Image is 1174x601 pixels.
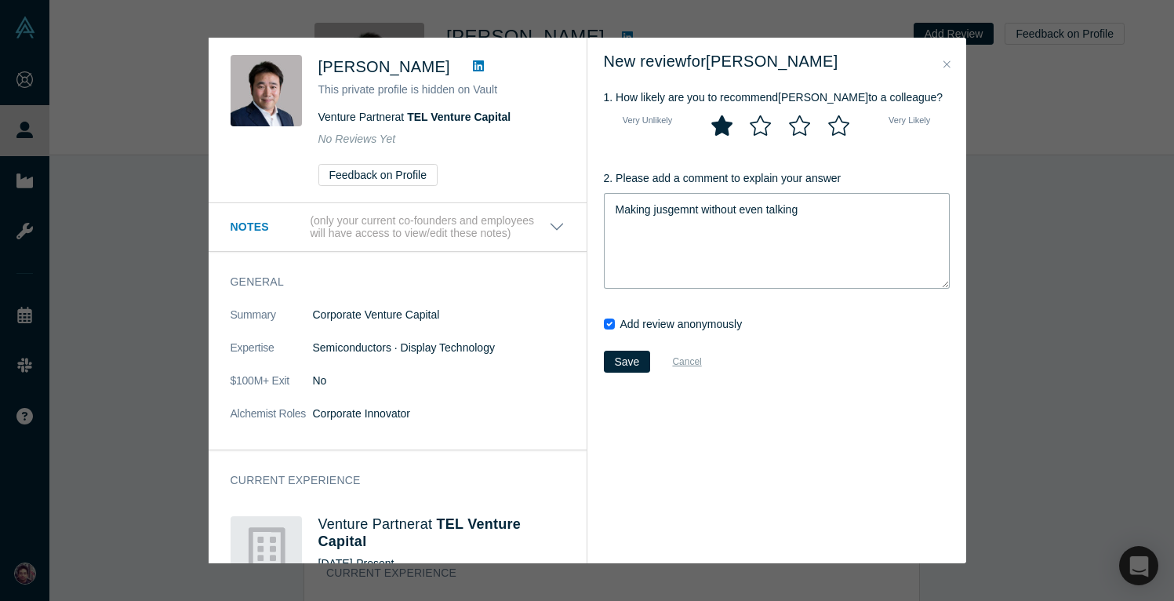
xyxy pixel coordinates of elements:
button: Cancel [661,351,712,372]
label: 2. Please add a comment to explain your answer [604,170,841,187]
span: Venture Partner at [318,111,511,123]
dt: $100M+ Exit [231,373,313,406]
h2: New review for [PERSON_NAME] [604,52,950,71]
p: (only your current co-founders and employees will have access to view/edit these notes) [310,214,548,241]
p: Corporate Venture Capital [313,307,565,323]
div: Very Unlikely [623,111,673,143]
img: TEL Venture Capital's Logo [231,516,302,588]
img: Todd Mihara's Profile Image [231,55,302,126]
legend: 1. How likely are you to recommend [PERSON_NAME] to a colleague? [604,84,950,111]
button: Save [604,351,651,373]
div: Very Likely [889,111,930,143]
dd: No [313,373,565,389]
button: Close [939,56,955,74]
span: Semiconductors · Display Technology [313,341,495,354]
h3: Notes [231,219,307,235]
label: Add review anonymously [620,316,743,333]
input: Add review anonymously [604,319,615,330]
dt: Expertise [231,340,313,373]
div: [DATE] - Present [318,555,565,572]
a: TEL Venture Capital [318,516,522,549]
a: TEL Venture Capital [407,111,511,123]
h3: General [231,274,543,290]
textarea: Making jusgemnt without even talking [604,193,950,289]
p: This private profile is hidden on Vault [318,82,565,98]
h3: Current Experience [231,472,543,489]
button: Feedback on Profile [318,164,438,186]
span: [PERSON_NAME] [318,58,450,75]
h4: Venture Partner at [318,516,565,550]
dd: Corporate Innovator [313,406,565,422]
dt: Summary [231,307,313,340]
span: No Reviews Yet [318,133,396,145]
dt: Alchemist Roles [231,406,313,439]
button: Notes (only your current co-founders and employees will have access to view/edit these notes) [231,214,565,241]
